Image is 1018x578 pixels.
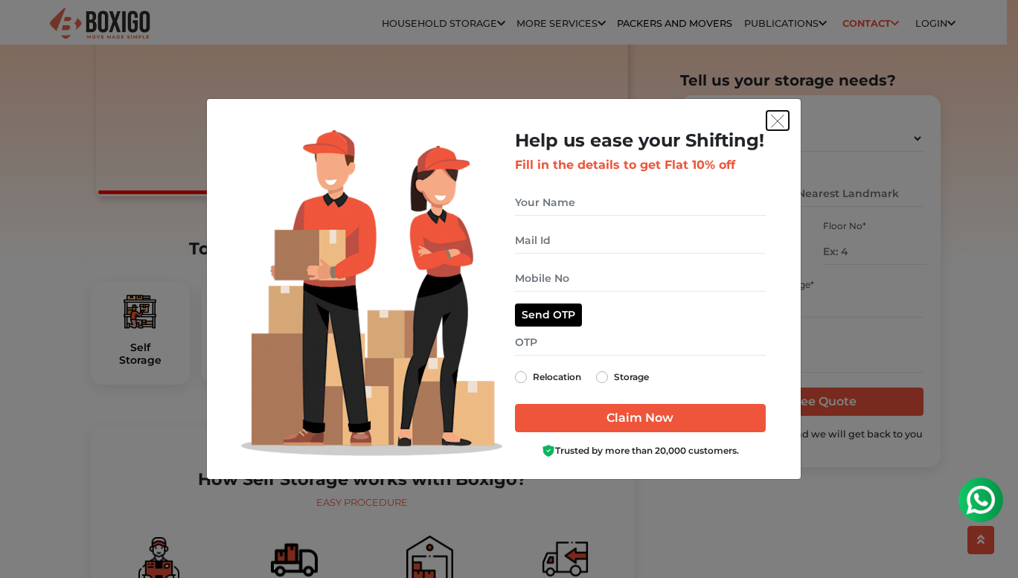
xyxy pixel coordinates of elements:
[542,444,555,457] img: Boxigo Customer Shield
[15,15,45,45] img: whatsapp-icon.svg
[515,266,766,292] input: Mobile No
[533,368,581,386] label: Relocation
[515,404,766,432] input: Claim Now
[614,368,649,386] label: Storage
[771,115,784,128] img: exit
[515,444,766,458] div: Trusted by more than 20,000 customers.
[241,130,503,456] img: Lead Welcome Image
[515,158,766,172] h3: Fill in the details to get Flat 10% off
[515,330,766,356] input: OTP
[515,228,766,254] input: Mail Id
[515,130,766,152] h2: Help us ease your Shifting!
[515,304,582,327] button: Send OTP
[515,190,766,216] input: Your Name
